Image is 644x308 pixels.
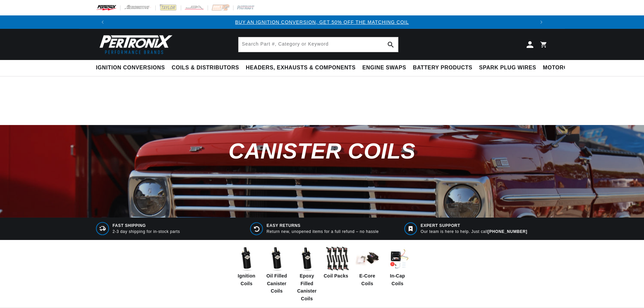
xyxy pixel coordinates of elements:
[172,64,239,71] span: Coils & Distributors
[384,245,411,272] img: In-Cap Coils
[324,245,351,280] a: Coil Packs Coil Packs
[384,272,411,287] span: In-Cap Coils
[383,37,398,52] button: Search Part #, Category or Keyword
[354,245,381,287] a: E-Core Coils E-Core Coils
[246,64,356,71] span: Headers, Exhausts & Components
[540,60,586,76] summary: Motorcycle
[109,18,535,26] div: 1 of 3
[263,245,290,295] a: Oil Filled Canister Coils Oil Filled Canister Coils
[384,245,411,287] a: In-Cap Coils In-Cap Coils
[228,139,415,163] span: Canister Coils
[233,272,260,287] span: Ignition Coils
[354,272,381,287] span: E-Core Coils
[238,37,398,52] input: Search Part #, Category or Keyword
[413,64,472,71] span: Battery Products
[233,245,260,272] img: Ignition Coils
[293,245,320,272] img: Epoxy Filled Canister Coils
[293,245,320,302] a: Epoxy Filled Canister Coils Epoxy Filled Canister Coils
[410,60,476,76] summary: Battery Products
[96,33,173,56] img: Pertronix
[324,245,351,272] img: Coil Packs
[267,229,379,235] p: Return new, unopened items for a full refund – no hassle
[267,223,379,229] span: EASY RETURNS
[96,64,165,71] span: Ignition Conversions
[421,223,527,229] span: EXPERT SUPPORT
[421,229,527,235] p: Our team is here to help. Just call
[354,245,381,272] img: E-Core Coils
[235,19,409,25] a: BUY AN IGNITION CONVERSION, GET 50% OFF THE MATCHING COIL
[233,245,260,287] a: Ignition Coils Ignition Coils
[535,15,548,29] button: Translation missing: en.sections.announcements.next_announcement
[96,15,109,29] button: Translation missing: en.sections.announcements.previous_announcement
[362,64,406,71] span: Engine Swaps
[168,60,243,76] summary: Coils & Distributors
[96,60,168,76] summary: Ignition Conversions
[113,223,180,229] span: FAST SHIPPING
[324,272,348,280] span: Coil Packs
[476,60,539,76] summary: Spark Plug Wires
[263,272,290,295] span: Oil Filled Canister Coils
[479,64,536,71] span: Spark Plug Wires
[79,15,565,29] slideshow-component: Translation missing: en.sections.announcements.announcement_bar
[113,229,180,235] p: 2-3 day shipping for in-stock parts
[488,229,527,234] a: [PHONE_NUMBER]
[359,60,410,76] summary: Engine Swaps
[243,60,359,76] summary: Headers, Exhausts & Components
[109,18,535,26] div: Announcement
[543,64,583,71] span: Motorcycle
[263,245,290,272] img: Oil Filled Canister Coils
[293,272,320,302] span: Epoxy Filled Canister Coils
